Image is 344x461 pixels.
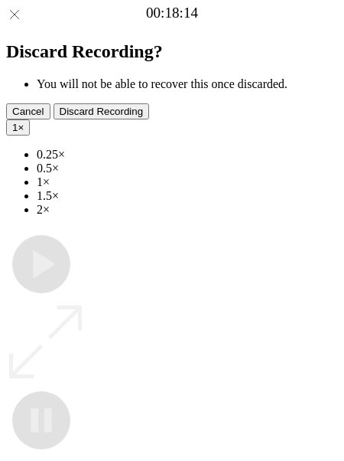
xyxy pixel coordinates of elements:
[6,103,50,119] button: Cancel
[6,41,338,62] h2: Discard Recording?
[37,148,338,162] li: 0.25×
[146,5,198,21] a: 00:18:14
[37,203,338,217] li: 2×
[37,175,338,189] li: 1×
[37,162,338,175] li: 0.5×
[37,189,338,203] li: 1.5×
[37,77,338,91] li: You will not be able to recover this once discarded.
[12,122,18,133] span: 1
[6,119,30,136] button: 1×
[54,103,150,119] button: Discard Recording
